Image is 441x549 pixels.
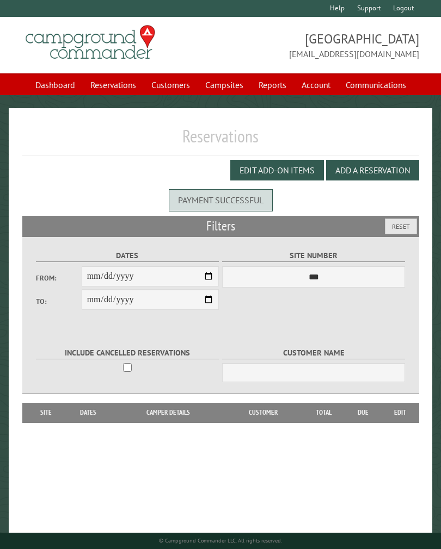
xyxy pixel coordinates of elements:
th: Edit [381,403,419,422]
th: Camper Details [112,403,224,422]
button: Edit Add-on Items [230,160,324,180]
label: Customer Name [222,347,405,359]
a: Dashboard [29,74,82,95]
label: Include Cancelled Reservations [36,347,219,359]
label: Dates [36,249,219,262]
a: Reports [252,74,293,95]
th: Site [28,403,64,422]
a: Reservations [84,74,143,95]
h2: Filters [22,216,419,236]
label: From: [36,273,82,283]
a: Account [295,74,337,95]
small: © Campground Commander LLC. All rights reserved. [159,537,282,544]
th: Customer [224,403,302,422]
div: Payment successful [169,189,273,211]
th: Dates [64,403,112,422]
label: To: [36,296,82,307]
th: Due [346,403,381,422]
button: Reset [385,219,417,234]
a: Customers [145,74,197,95]
th: Total [302,403,346,422]
h1: Reservations [22,126,419,155]
span: [GEOGRAPHIC_DATA] [EMAIL_ADDRESS][DOMAIN_NAME] [220,30,419,60]
label: Site Number [222,249,405,262]
button: Add a Reservation [326,160,419,180]
img: Campground Commander [22,21,158,64]
a: Communications [339,74,413,95]
a: Campsites [199,74,250,95]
